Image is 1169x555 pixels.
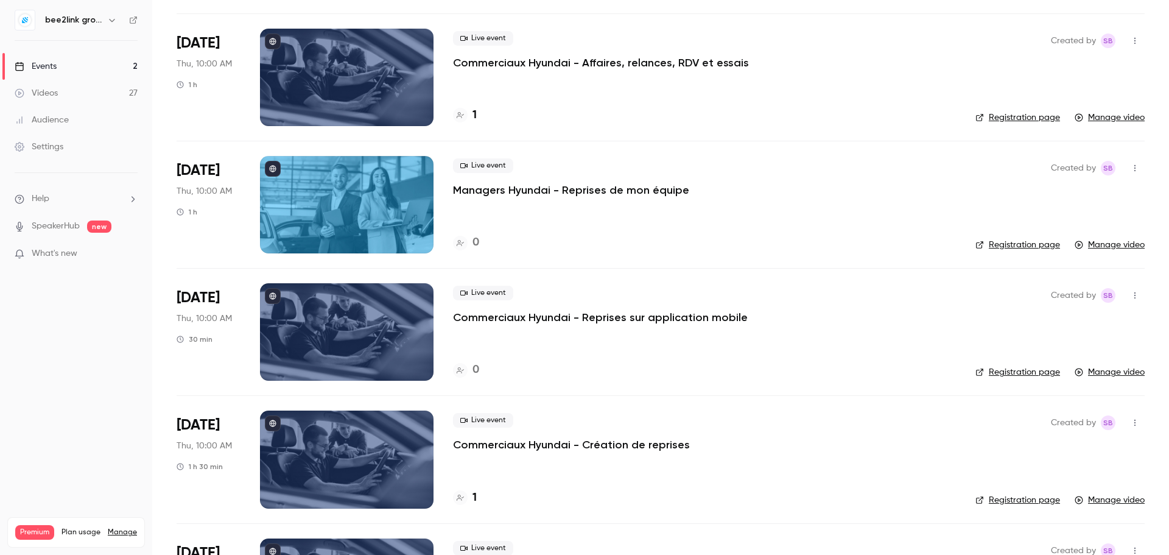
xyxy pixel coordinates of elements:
span: [DATE] [177,415,220,435]
div: 1 h [177,207,197,217]
span: Help [32,193,49,205]
span: Created by [1051,288,1096,303]
h4: 0 [472,362,479,378]
span: [DATE] [177,288,220,308]
span: SB [1103,161,1113,175]
span: SB [1103,415,1113,430]
span: Plan usage [61,528,100,537]
div: Jul 24 Thu, 10:00 AM (Europe/Paris) [177,29,240,126]
span: SB [1103,34,1113,48]
span: Stephanie Baron [1101,288,1115,303]
span: Stephanie Baron [1101,161,1115,175]
span: Thu, 10:00 AM [177,313,232,325]
span: [DATE] [177,34,220,53]
h4: 0 [472,235,479,251]
img: bee2link group - Formation continue Hyundai [15,10,35,30]
a: SpeakerHub [32,220,80,233]
span: Thu, 10:00 AM [177,185,232,197]
a: Manage video [1075,494,1145,506]
div: Jul 3 Thu, 10:00 AM (Europe/Paris) [177,411,240,508]
a: Managers Hyundai - Reprises de mon équipe [453,183,689,197]
div: 30 min [177,334,212,344]
iframe: Noticeable Trigger [123,249,138,260]
a: Registration page [975,239,1060,251]
a: Manage video [1075,239,1145,251]
a: Manage [108,528,137,537]
span: Premium [15,525,54,540]
div: Jul 17 Thu, 10:00 AM (Europe/Paris) [177,156,240,253]
h4: 1 [472,107,477,124]
span: new [87,221,111,233]
div: Jul 10 Thu, 10:00 AM (Europe/Paris) [177,283,240,381]
a: Registration page [975,494,1060,506]
div: 1 h [177,80,197,90]
a: 0 [453,362,479,378]
a: 1 [453,107,477,124]
span: Live event [453,413,513,428]
div: Audience [15,114,69,126]
span: Live event [453,286,513,300]
span: Thu, 10:00 AM [177,58,232,70]
span: What's new [32,247,77,260]
div: Videos [15,87,58,99]
span: [DATE] [177,161,220,180]
span: Live event [453,158,513,173]
a: Manage video [1075,111,1145,124]
span: SB [1103,288,1113,303]
div: 1 h 30 min [177,462,223,472]
h6: bee2link group - Formation continue Hyundai [45,14,102,26]
a: Manage video [1075,366,1145,378]
div: Settings [15,141,63,153]
a: Commerciaux Hyundai - Création de reprises [453,437,690,452]
span: Live event [453,31,513,46]
div: Events [15,60,57,72]
span: Created by [1051,34,1096,48]
span: Created by [1051,161,1096,175]
li: help-dropdown-opener [15,193,138,205]
a: 1 [453,490,477,506]
span: Created by [1051,415,1096,430]
h4: 1 [472,490,477,506]
a: Commerciaux Hyundai - Reprises sur application mobile [453,310,748,325]
span: Stephanie Baron [1101,415,1115,430]
a: Commerciaux Hyundai - Affaires, relances, RDV et essais [453,55,749,70]
a: Registration page [975,111,1060,124]
span: Thu, 10:00 AM [177,440,232,452]
a: 0 [453,235,479,251]
a: Registration page [975,366,1060,378]
span: Stephanie Baron [1101,34,1115,48]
